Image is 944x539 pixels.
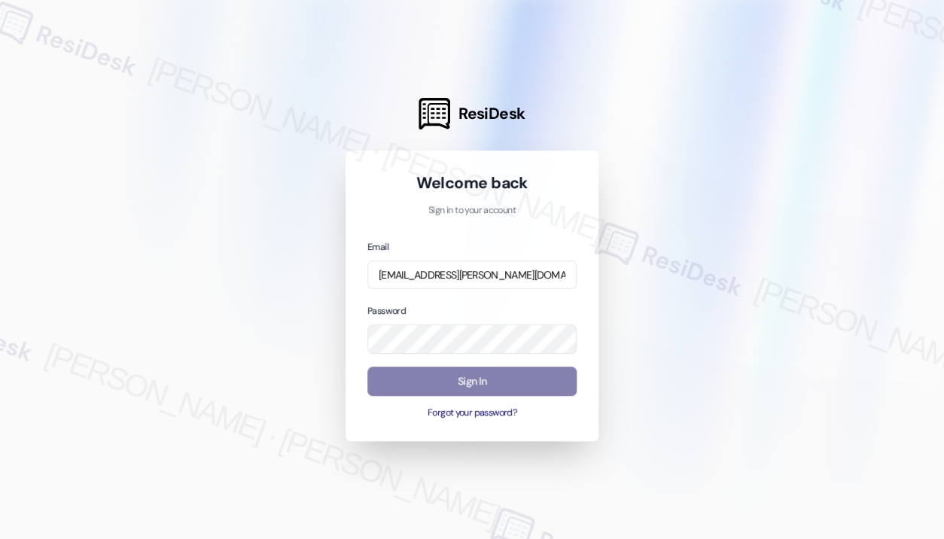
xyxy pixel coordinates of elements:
button: Sign In [367,367,577,396]
label: Email [367,241,388,253]
img: ResiDesk Logo [419,98,450,129]
h1: Welcome back [367,172,577,193]
p: Sign in to your account [367,204,577,218]
input: name@example.com [367,260,577,290]
label: Password [367,305,406,317]
span: ResiDesk [458,103,525,124]
button: Forgot your password? [367,407,577,420]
